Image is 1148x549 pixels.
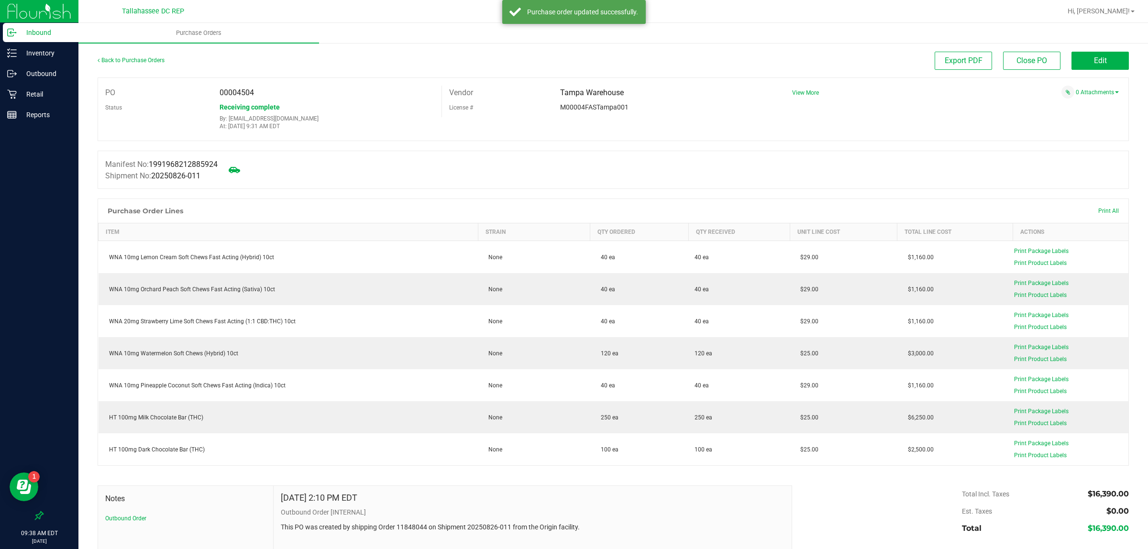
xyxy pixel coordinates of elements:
[962,524,982,533] span: Total
[484,318,502,325] span: None
[1076,89,1119,96] a: 0 Attachments
[1098,208,1119,214] span: Print All
[105,159,218,170] label: Manifest No:
[1014,260,1067,266] span: Print Product Labels
[596,382,615,389] span: 40 ea
[105,170,200,182] label: Shipment No:
[795,286,818,293] span: $29.00
[695,413,712,422] span: 250 ea
[484,254,502,261] span: None
[105,100,122,115] label: Status
[104,413,473,422] div: HT 100mg Milk Chocolate Bar (THC)
[1014,408,1069,415] span: Print Package Labels
[281,522,785,532] p: This PO was created by shipping Order 11848044 on Shipment 20250826-011 from the Origin facility.
[220,123,434,130] p: At: [DATE] 9:31 AM EDT
[903,414,934,421] span: $6,250.00
[903,350,934,357] span: $3,000.00
[795,254,818,261] span: $29.00
[1014,420,1067,427] span: Print Product Labels
[945,56,982,65] span: Export PDF
[897,223,1013,241] th: Total Line Cost
[449,86,473,100] label: Vendor
[78,23,319,43] a: Purchase Orders
[105,86,115,100] label: PO
[1013,223,1128,241] th: Actions
[4,529,74,538] p: 09:38 AM EDT
[560,103,629,111] span: M00004FASTampa001
[108,207,183,215] h1: Purchase Order Lines
[484,414,502,421] span: None
[695,253,709,262] span: 40 ea
[790,223,897,241] th: Unit Line Cost
[98,57,165,64] a: Back to Purchase Orders
[122,7,184,15] span: Tallahassee DC REP
[903,254,934,261] span: $1,160.00
[695,445,712,454] span: 100 ea
[484,286,502,293] span: None
[7,89,17,99] inline-svg: Retail
[1014,376,1069,383] span: Print Package Labels
[590,223,689,241] th: Qty Ordered
[17,68,74,79] p: Outbound
[903,318,934,325] span: $1,160.00
[1068,7,1130,15] span: Hi, [PERSON_NAME]!
[695,381,709,390] span: 40 ea
[596,446,618,453] span: 100 ea
[1014,388,1067,395] span: Print Product Labels
[689,223,790,241] th: Qty Received
[1003,52,1060,70] button: Close PO
[104,349,473,358] div: WNA 10mg Watermelon Soft Chews (Hybrid) 10ct
[104,253,473,262] div: WNA 10mg Lemon Cream Soft Chews Fast Acting (Hybrid) 10ct
[695,349,712,358] span: 120 ea
[163,29,234,37] span: Purchase Orders
[1014,292,1067,298] span: Print Product Labels
[695,317,709,326] span: 40 ea
[1061,86,1074,99] span: Attach a document
[596,350,618,357] span: 120 ea
[484,350,502,357] span: None
[903,382,934,389] span: $1,160.00
[478,223,590,241] th: Strain
[220,103,280,111] span: Receiving complete
[792,89,819,96] a: View More
[903,446,934,453] span: $2,500.00
[1014,440,1069,447] span: Print Package Labels
[104,317,473,326] div: WNA 20mg Strawberry Lime Soft Chews Fast Acting (1:1 CBD:THC) 10ct
[795,414,818,421] span: $25.00
[99,223,478,241] th: Item
[220,88,254,97] span: 00004504
[17,47,74,59] p: Inventory
[34,511,44,520] label: Pin the sidebar to full width on large screens
[7,28,17,37] inline-svg: Inbound
[1014,344,1069,351] span: Print Package Labels
[7,48,17,58] inline-svg: Inventory
[1014,312,1069,318] span: Print Package Labels
[449,100,473,115] label: License #
[17,109,74,121] p: Reports
[151,171,200,180] span: 20250826-011
[596,414,618,421] span: 250 ea
[484,446,502,453] span: None
[17,88,74,100] p: Retail
[903,286,934,293] span: $1,160.00
[795,382,818,389] span: $29.00
[1088,489,1129,498] span: $16,390.00
[1088,524,1129,533] span: $16,390.00
[1094,56,1107,65] span: Edit
[795,318,818,325] span: $29.00
[526,7,639,17] div: Purchase order updated successfully.
[695,285,709,294] span: 40 ea
[104,381,473,390] div: WNA 10mg Pineapple Coconut Soft Chews Fast Acting (Indica) 10ct
[962,490,1009,498] span: Total Incl. Taxes
[484,382,502,389] span: None
[1071,52,1129,70] button: Edit
[17,27,74,38] p: Inbound
[795,350,818,357] span: $25.00
[596,254,615,261] span: 40 ea
[225,160,244,179] span: Mark as not Arrived
[281,507,785,517] p: Outbound Order [INTERNAL]
[105,493,266,505] span: Notes
[281,493,357,503] h4: [DATE] 2:10 PM EDT
[104,445,473,454] div: HT 100mg Dark Chocolate Bar (THC)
